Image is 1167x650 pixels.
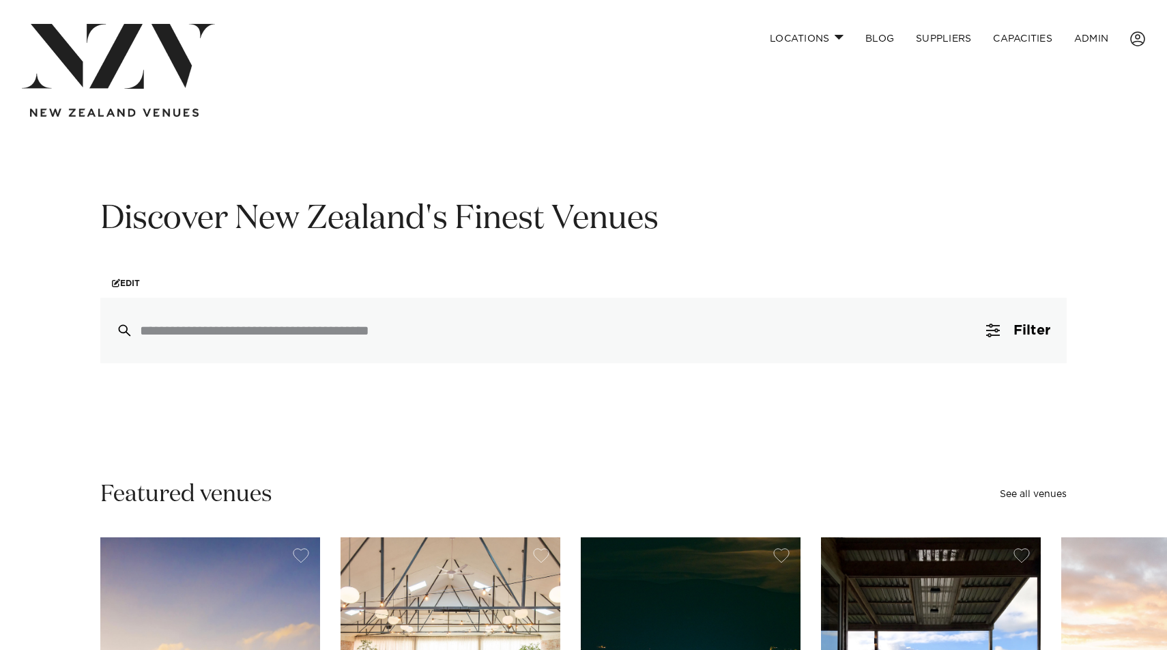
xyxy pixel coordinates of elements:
[100,198,1067,241] h1: Discover New Zealand's Finest Venues
[1000,490,1067,499] a: See all venues
[970,298,1067,363] button: Filter
[100,268,152,298] a: Edit
[1063,24,1119,53] a: ADMIN
[22,24,215,89] img: nzv-logo.png
[100,479,272,510] h2: Featured venues
[982,24,1063,53] a: Capacities
[759,24,854,53] a: Locations
[905,24,982,53] a: SUPPLIERS
[854,24,905,53] a: BLOG
[1013,324,1050,337] span: Filter
[30,109,199,117] img: new-zealand-venues-text.png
